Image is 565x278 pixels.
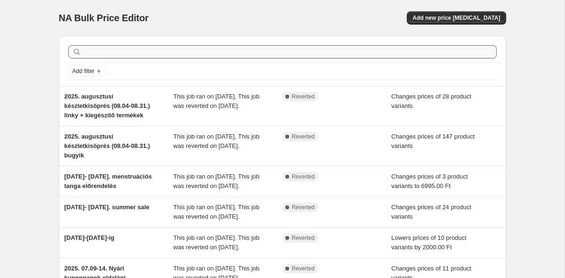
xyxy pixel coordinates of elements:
span: Reverted [292,265,315,272]
span: [DATE]-[DATE]-ig [65,234,114,241]
button: Add filter [68,65,106,77]
span: This job ran on [DATE]. This job was reverted on [DATE]. [173,173,259,189]
span: This job ran on [DATE]. This job was reverted on [DATE]. [173,204,259,220]
span: Reverted [292,173,315,180]
span: Changes prices of 3 product variants to 6995.00 Ft [391,173,468,189]
span: 2025. augusztusi készletkisöprés (08.04-08.31.) bugyik [65,133,150,159]
span: This job ran on [DATE]. This job was reverted on [DATE]. [173,133,259,149]
span: This job ran on [DATE]. This job was reverted on [DATE]. [173,93,259,109]
span: Add new price [MEDICAL_DATA] [412,14,500,22]
span: Reverted [292,93,315,100]
span: Changes prices of 24 product variants [391,204,471,220]
span: 2025. augusztusi készletkisöprés (08.04-08.31.) linky + kiegészítő termékek [65,93,150,119]
span: Changes prices of 28 product variants [391,93,471,109]
span: [DATE]- [DATE]. summer sale [65,204,150,211]
span: Reverted [292,133,315,140]
span: NA Bulk Price Editor [59,13,149,23]
span: Reverted [292,234,315,242]
span: [DATE]- [DATE]. menstruációs tanga előrendelés [65,173,152,189]
button: Add new price [MEDICAL_DATA] [407,11,506,25]
span: Reverted [292,204,315,211]
span: Add filter [73,67,95,75]
span: Lowers prices of 10 product variants by 2000.00 Ft [391,234,467,251]
span: Changes prices of 147 product variants [391,133,475,149]
span: This job ran on [DATE]. This job was reverted on [DATE]. [173,234,259,251]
